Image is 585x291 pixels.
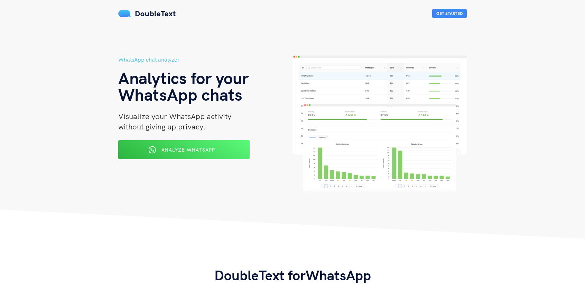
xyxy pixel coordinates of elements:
span: DoubleText [135,9,176,18]
button: Analyze WhatsApp [118,140,250,159]
span: Analyze WhatsApp [161,147,215,153]
h5: WhatsApp chat analyzer [118,55,292,64]
span: Analytics for your [118,67,249,88]
button: Get Started [432,9,467,18]
a: DoubleText [118,9,176,18]
span: DoubleText for WhatsApp [214,266,371,284]
span: WhatsApp chats [118,84,242,105]
img: mS3x8y1f88AAAAABJRU5ErkJggg== [118,10,131,17]
span: Visualize your WhatsApp activity [118,111,231,121]
a: Analyze WhatsApp [118,149,250,155]
img: hero [292,55,467,191]
span: without giving up privacy. [118,122,206,131]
